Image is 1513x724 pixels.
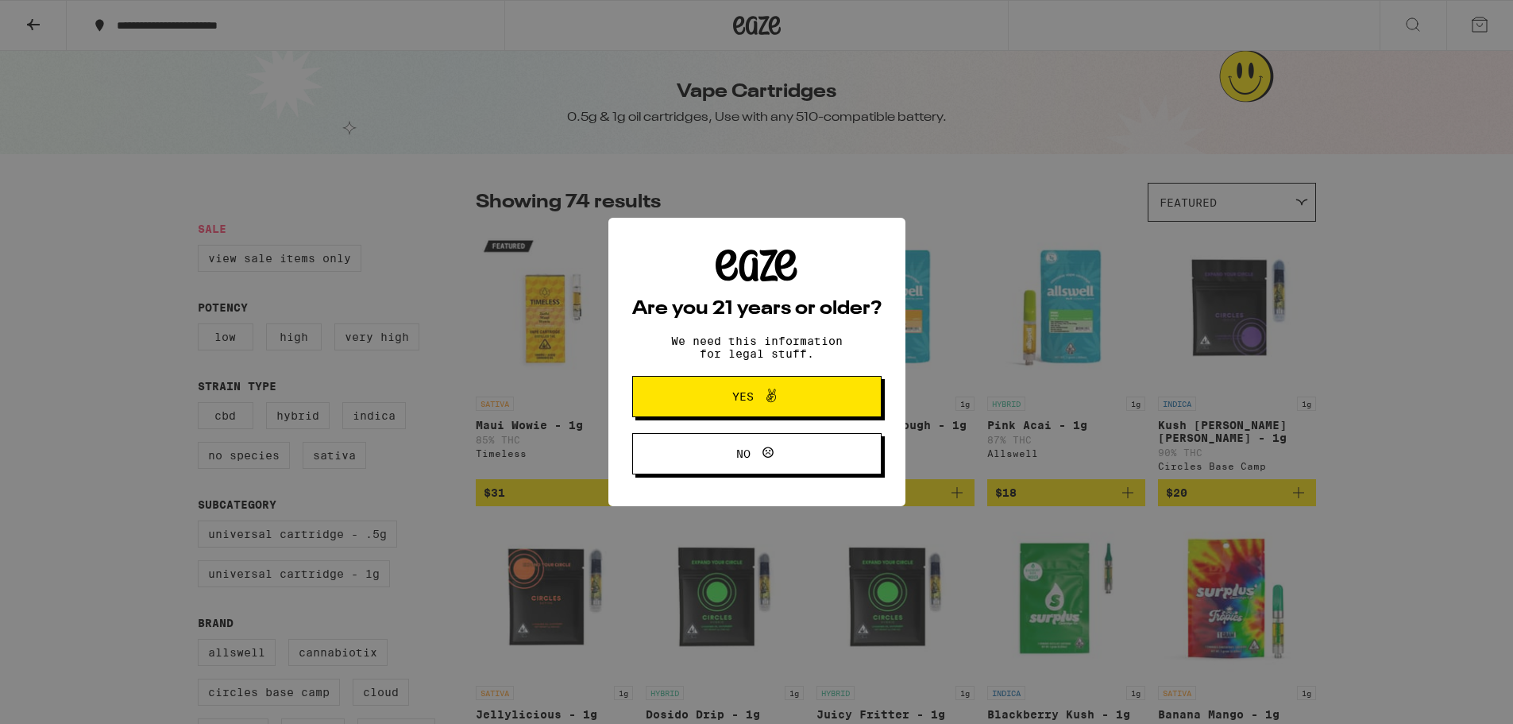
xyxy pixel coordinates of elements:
span: Yes [732,391,754,402]
iframe: Opens a widget where you can find more information [1411,676,1497,716]
p: We need this information for legal stuff. [658,335,856,360]
button: No [632,433,882,474]
button: Yes [632,376,882,417]
span: No [736,448,751,459]
h2: Are you 21 years or older? [632,300,882,319]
